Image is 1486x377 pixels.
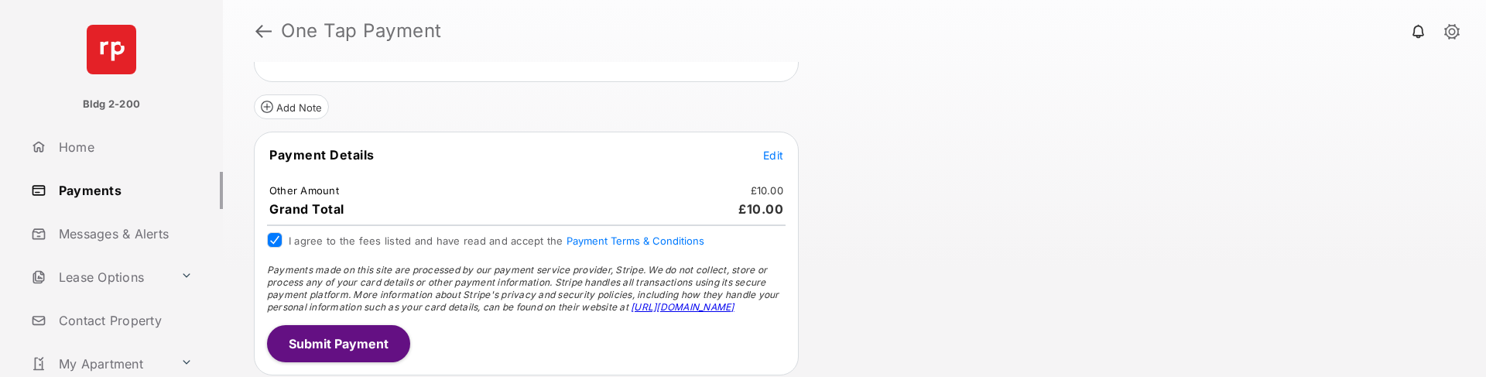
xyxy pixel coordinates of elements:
span: Payment Details [269,147,375,163]
p: Bldg 2-200 [83,97,140,112]
strong: One Tap Payment [281,22,442,40]
button: Edit [763,147,783,163]
button: Submit Payment [267,325,410,362]
button: I agree to the fees listed and have read and accept the [567,235,704,247]
span: Edit [763,149,783,162]
td: £10.00 [750,183,785,197]
button: Add Note [254,94,329,119]
img: svg+xml;base64,PHN2ZyB4bWxucz0iaHR0cDovL3d3dy53My5vcmcvMjAwMC9zdmciIHdpZHRoPSI2NCIgaGVpZ2h0PSI2NC... [87,25,136,74]
a: Home [25,129,223,166]
a: Messages & Alerts [25,215,223,252]
span: Payments made on this site are processed by our payment service provider, Stripe. We do not colle... [267,264,779,313]
a: Payments [25,172,223,209]
span: I agree to the fees listed and have read and accept the [289,235,704,247]
span: £10.00 [738,201,783,217]
a: Contact Property [25,302,223,339]
span: Grand Total [269,201,344,217]
a: Lease Options [25,259,174,296]
td: Other Amount [269,183,340,197]
a: [URL][DOMAIN_NAME] [631,301,734,313]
